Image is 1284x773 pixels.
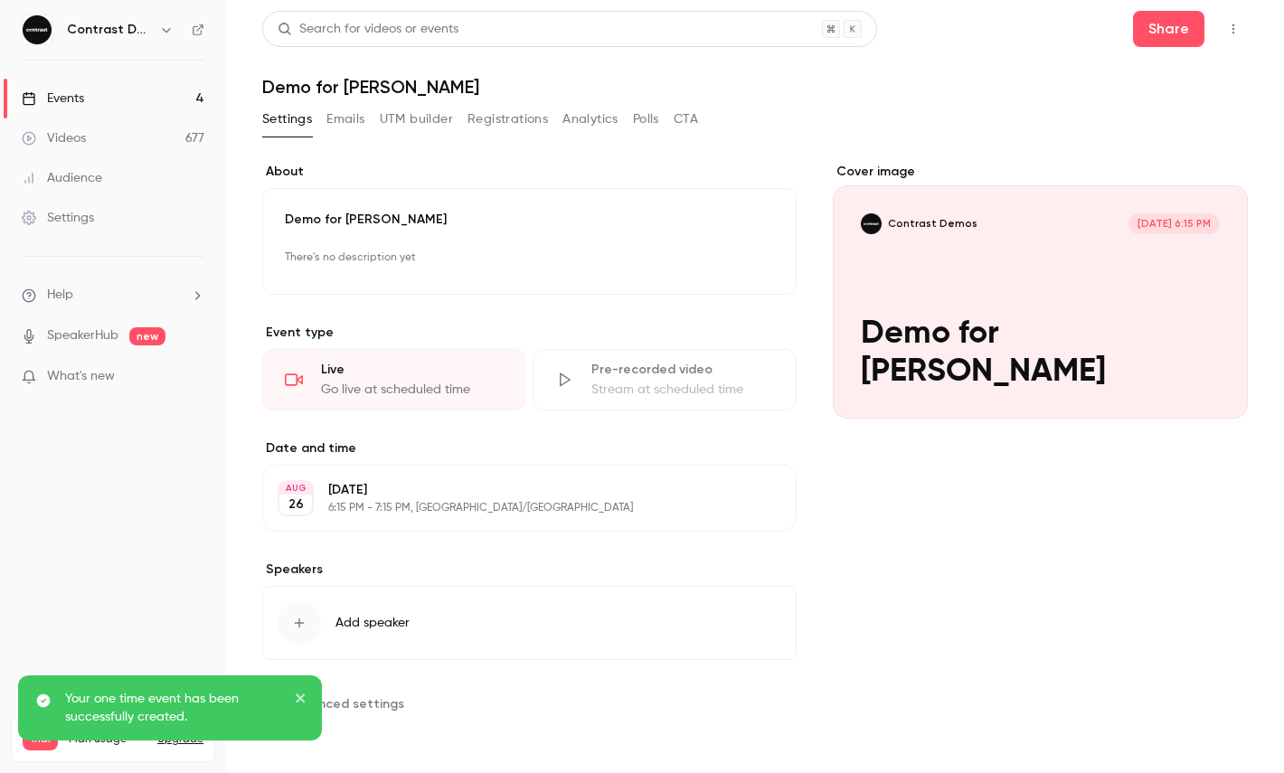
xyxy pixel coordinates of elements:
span: What's new [47,367,115,386]
h1: Demo for [PERSON_NAME] [262,76,1248,98]
p: Your one time event has been successfully created. [65,690,282,726]
div: Events [22,90,84,108]
div: Go live at scheduled time [321,381,503,399]
section: Advanced settings [262,689,797,718]
button: close [295,690,307,712]
button: Share [1133,11,1204,47]
button: Settings [262,105,312,134]
button: CTA [674,105,698,134]
label: About [262,163,797,181]
img: Contrast Demos [23,15,52,44]
p: 6:15 PM - 7:15 PM, [GEOGRAPHIC_DATA]/[GEOGRAPHIC_DATA] [328,501,701,515]
div: Stream at scheduled time [591,381,773,399]
div: Videos [22,129,86,147]
button: Advanced settings [262,689,415,718]
div: Live [321,361,503,379]
label: Speakers [262,561,797,579]
span: Add speaker [335,614,410,632]
p: 26 [288,495,304,514]
label: Cover image [833,163,1248,181]
div: Audience [22,169,102,187]
div: AUG [279,482,312,495]
div: Search for videos or events [278,20,458,39]
span: Help [47,286,73,305]
div: LiveGo live at scheduled time [262,349,525,410]
button: Polls [633,105,659,134]
label: Date and time [262,439,797,457]
p: Event type [262,324,797,342]
button: UTM builder [380,105,453,134]
a: SpeakerHub [47,326,118,345]
button: Registrations [467,105,548,134]
div: Settings [22,209,94,227]
h6: Contrast Demos [67,21,152,39]
li: help-dropdown-opener [22,286,204,305]
span: Advanced settings [288,694,404,713]
span: new [129,327,165,345]
p: [DATE] [328,481,701,499]
p: Demo for [PERSON_NAME] [285,211,774,229]
section: Cover image [833,163,1248,419]
div: Pre-recorded video [591,361,773,379]
button: Analytics [562,105,618,134]
button: Emails [326,105,364,134]
button: Add speaker [262,586,797,660]
p: There's no description yet [285,243,774,272]
div: Pre-recorded videoStream at scheduled time [533,349,796,410]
